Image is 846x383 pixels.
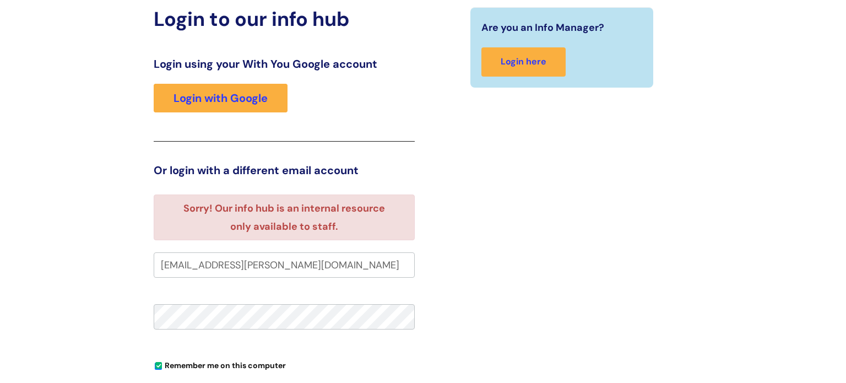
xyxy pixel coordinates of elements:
h2: Login to our info hub [154,7,415,31]
a: Login with Google [154,84,288,112]
h3: Or login with a different email account [154,164,415,177]
div: You can uncheck this option if you're logging in from a shared device [154,356,415,374]
span: Are you an Info Manager? [481,19,604,36]
input: Your e-mail address [154,252,415,278]
input: Remember me on this computer [155,363,162,370]
h3: Login using your With You Google account [154,57,415,71]
a: Login here [481,47,566,77]
li: Sorry! Our info hub is an internal resource only available to staff. [173,199,395,235]
label: Remember me on this computer [154,358,286,370]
